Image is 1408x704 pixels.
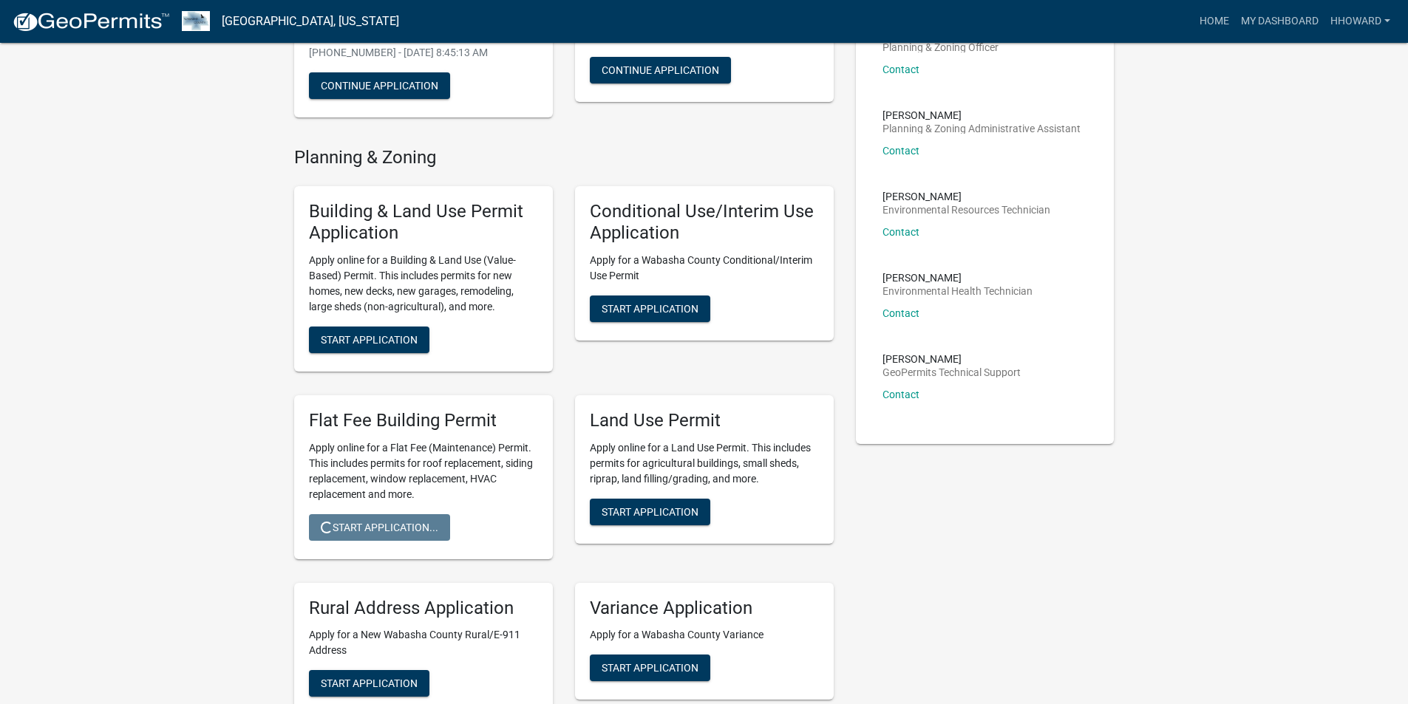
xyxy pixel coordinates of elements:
[590,410,819,431] h5: Land Use Permit
[590,499,710,525] button: Start Application
[222,9,399,34] a: [GEOGRAPHIC_DATA], [US_STATE]
[1324,7,1396,35] a: Hhoward
[309,514,450,541] button: Start Application...
[882,42,999,52] p: Planning & Zoning Officer
[882,226,919,238] a: Contact
[309,253,538,315] p: Apply online for a Building & Land Use (Value-Based) Permit. This includes permits for new homes,...
[602,662,698,674] span: Start Application
[309,201,538,244] h5: Building & Land Use Permit Application
[309,440,538,502] p: Apply online for a Flat Fee (Maintenance) Permit. This includes permits for roof replacement, sid...
[590,253,819,284] p: Apply for a Wabasha County Conditional/Interim Use Permit
[882,110,1081,120] p: [PERSON_NAME]
[182,11,210,31] img: Wabasha County, Minnesota
[602,302,698,314] span: Start Application
[590,57,731,83] button: Continue Application
[1194,7,1235,35] a: Home
[882,354,1021,364] p: [PERSON_NAME]
[321,333,418,345] span: Start Application
[590,201,819,244] h5: Conditional Use/Interim Use Application
[321,521,438,533] span: Start Application...
[882,145,919,157] a: Contact
[321,677,418,689] span: Start Application
[309,72,450,99] button: Continue Application
[590,440,819,487] p: Apply online for a Land Use Permit. This includes permits for agricultural buildings, small sheds...
[590,295,710,322] button: Start Application
[309,670,429,697] button: Start Application
[590,655,710,681] button: Start Application
[590,627,819,643] p: Apply for a Wabasha County Variance
[1235,7,1324,35] a: My Dashboard
[882,273,1033,283] p: [PERSON_NAME]
[590,598,819,619] h5: Variance Application
[309,598,538,619] h5: Rural Address Application
[602,505,698,517] span: Start Application
[294,147,834,168] h4: Planning & Zoning
[309,327,429,353] button: Start Application
[309,627,538,658] p: Apply for a New Wabasha County Rural/E-911 Address
[882,123,1081,134] p: Planning & Zoning Administrative Assistant
[882,307,919,319] a: Contact
[882,367,1021,377] p: GeoPermits Technical Support
[882,191,1050,202] p: [PERSON_NAME]
[309,45,538,61] p: [PHONE_NUMBER] - [DATE] 8:45:13 AM
[882,389,919,400] a: Contact
[882,286,1033,296] p: Environmental Health Technician
[882,205,1050,215] p: Environmental Resources Technician
[882,64,919,75] a: Contact
[309,410,538,431] h5: Flat Fee Building Permit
